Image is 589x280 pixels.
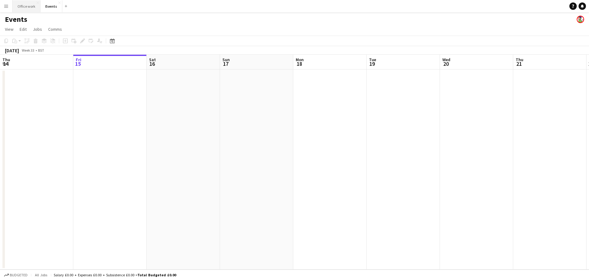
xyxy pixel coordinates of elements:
[13,0,40,12] button: Office work
[5,15,27,24] h1: Events
[515,60,523,67] span: 21
[48,26,62,32] span: Comms
[516,57,523,62] span: Thu
[2,25,16,33] a: View
[137,273,176,277] span: Total Budgeted £0.00
[148,60,156,67] span: 16
[34,273,48,277] span: All jobs
[33,26,42,32] span: Jobs
[20,26,27,32] span: Edit
[17,25,29,33] a: Edit
[295,60,304,67] span: 18
[30,25,44,33] a: Jobs
[296,57,304,62] span: Mon
[441,60,450,67] span: 20
[368,60,376,67] span: 19
[20,48,36,53] span: Week 33
[46,25,64,33] a: Comms
[38,48,44,53] div: BST
[442,57,450,62] span: Wed
[75,60,81,67] span: 15
[222,57,230,62] span: Sun
[76,57,81,62] span: Fri
[3,272,29,278] button: Budgeted
[40,0,62,12] button: Events
[369,57,376,62] span: Tue
[221,60,230,67] span: 17
[149,57,156,62] span: Sat
[2,57,10,62] span: Thu
[54,273,176,277] div: Salary £0.00 + Expenses £0.00 + Subsistence £0.00 =
[2,60,10,67] span: 14
[5,47,19,53] div: [DATE]
[5,26,13,32] span: View
[10,273,28,277] span: Budgeted
[577,16,584,23] app-user-avatar: Event Team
